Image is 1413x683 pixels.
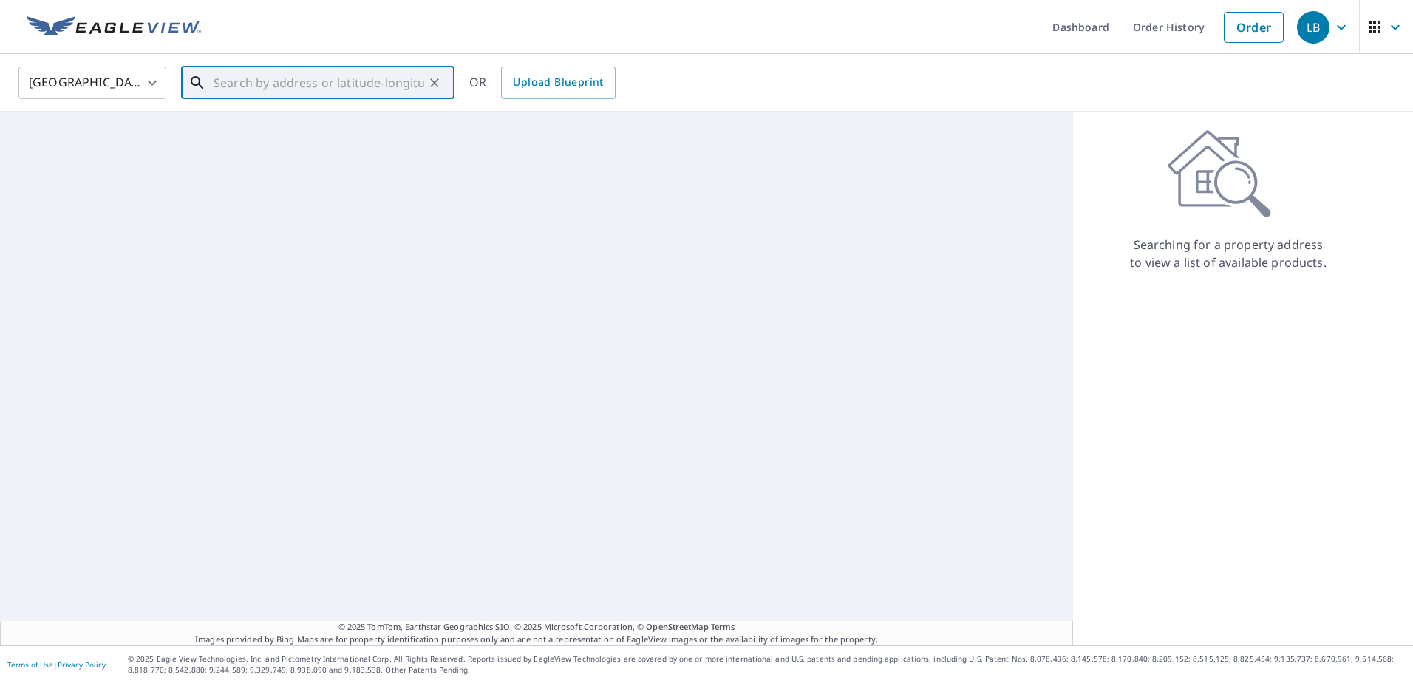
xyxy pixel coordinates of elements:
[711,621,735,632] a: Terms
[58,659,106,670] a: Privacy Policy
[1297,11,1329,44] div: LB
[338,621,735,633] span: © 2025 TomTom, Earthstar Geographics SIO, © 2025 Microsoft Corporation, ©
[1129,236,1327,271] p: Searching for a property address to view a list of available products.
[7,659,53,670] a: Terms of Use
[501,67,615,99] a: Upload Blueprint
[7,660,106,669] p: |
[128,653,1406,676] p: © 2025 Eagle View Technologies, Inc. and Pictometry International Corp. All Rights Reserved. Repo...
[424,72,445,93] button: Clear
[646,621,708,632] a: OpenStreetMap
[469,67,616,99] div: OR
[1224,12,1284,43] a: Order
[18,62,166,103] div: [GEOGRAPHIC_DATA]
[513,73,603,92] span: Upload Blueprint
[214,62,424,103] input: Search by address or latitude-longitude
[27,16,201,38] img: EV Logo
